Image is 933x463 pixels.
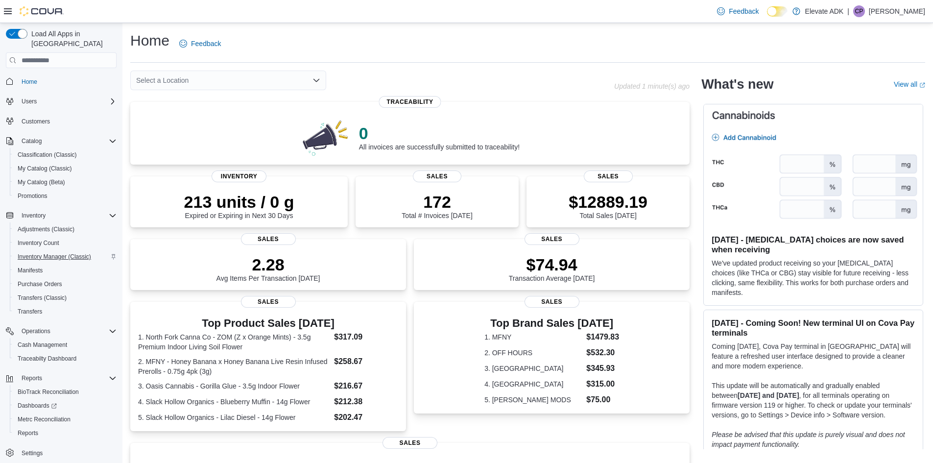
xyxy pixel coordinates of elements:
[894,80,925,88] a: View allExternal link
[14,251,95,263] a: Inventory Manager (Classic)
[14,251,117,263] span: Inventory Manager (Classic)
[484,379,582,389] dt: 4. [GEOGRAPHIC_DATA]
[334,331,398,343] dd: $317.09
[614,82,690,90] p: Updated 1 minute(s) ago
[191,39,221,49] span: Feedback
[175,34,225,53] a: Feedback
[10,175,120,189] button: My Catalog (Beta)
[919,82,925,88] svg: External link
[2,95,120,108] button: Users
[334,380,398,392] dd: $216.67
[14,414,117,425] span: Metrc Reconciliation
[184,192,294,212] p: 213 units / 0 g
[14,400,61,412] a: Dashboards
[14,149,81,161] a: Classification (Classic)
[10,385,120,399] button: BioTrack Reconciliation
[22,212,46,219] span: Inventory
[713,1,763,21] a: Feedback
[359,123,520,151] div: All invoices are successfully submitted to traceability!
[18,294,67,302] span: Transfers (Classic)
[10,413,120,426] button: Metrc Reconciliation
[10,426,120,440] button: Reports
[712,381,915,420] p: This update will be automatically and gradually enabled between , for all terminals operating on ...
[586,331,619,343] dd: $1479.83
[10,399,120,413] a: Dashboards
[10,338,120,352] button: Cash Management
[847,5,849,17] p: |
[525,233,579,245] span: Sales
[18,178,65,186] span: My Catalog (Beta)
[712,235,915,254] h3: [DATE] - [MEDICAL_DATA] choices are now saved when receiving
[2,74,120,88] button: Home
[10,162,120,175] button: My Catalog (Classic)
[138,332,330,352] dt: 1. North Fork Canna Co - ZOM (Z x Orange Mints) - 3.5g Premium Indoor Living Soil Flower
[18,135,117,147] span: Catalog
[22,78,37,86] span: Home
[334,356,398,367] dd: $258.67
[14,190,51,202] a: Promotions
[20,6,64,16] img: Cova
[2,324,120,338] button: Operations
[18,253,91,261] span: Inventory Manager (Classic)
[712,341,915,371] p: Coming [DATE], Cova Pay terminal in [GEOGRAPHIC_DATA] will feature a refreshed user interface des...
[14,414,74,425] a: Metrc Reconciliation
[18,151,77,159] span: Classification (Classic)
[18,115,117,127] span: Customers
[18,135,46,147] button: Catalog
[18,280,62,288] span: Purchase Orders
[738,391,799,399] strong: [DATE] and [DATE]
[586,394,619,406] dd: $75.00
[484,348,582,358] dt: 2. OFF HOURS
[18,415,71,423] span: Metrc Reconciliation
[14,237,117,249] span: Inventory Count
[569,192,647,212] p: $12889.19
[14,176,69,188] a: My Catalog (Beta)
[14,237,63,249] a: Inventory Count
[18,210,117,221] span: Inventory
[18,325,54,337] button: Operations
[10,277,120,291] button: Purchase Orders
[509,255,595,274] p: $74.94
[869,5,925,17] p: [PERSON_NAME]
[10,291,120,305] button: Transfers (Classic)
[14,265,117,276] span: Manifests
[2,134,120,148] button: Catalog
[2,371,120,385] button: Reports
[383,437,437,449] span: Sales
[484,332,582,342] dt: 1. MFNY
[138,317,398,329] h3: Top Product Sales [DATE]
[18,429,38,437] span: Reports
[334,412,398,423] dd: $202.47
[18,402,57,410] span: Dashboards
[18,355,76,363] span: Traceabilty Dashboard
[18,372,46,384] button: Reports
[586,378,619,390] dd: $315.00
[712,258,915,297] p: We've updated product receiving so your [MEDICAL_DATA] choices (like THCa or CBG) stay visible fo...
[14,306,46,317] a: Transfers
[14,386,83,398] a: BioTrack Reconciliation
[18,75,117,87] span: Home
[138,413,330,422] dt: 5. Slack Hollow Organics - Lilac Diesel - 14g Flower
[10,148,120,162] button: Classification (Classic)
[18,372,117,384] span: Reports
[14,427,117,439] span: Reports
[184,192,294,219] div: Expired or Expiring in Next 30 Days
[18,192,48,200] span: Promotions
[18,96,117,107] span: Users
[14,278,66,290] a: Purchase Orders
[10,264,120,277] button: Manifests
[584,171,633,182] span: Sales
[14,306,117,317] span: Transfers
[10,352,120,366] button: Traceabilty Dashboard
[402,192,472,219] div: Total # Invoices [DATE]
[18,267,43,274] span: Manifests
[484,395,582,405] dt: 5. [PERSON_NAME] MODS
[712,318,915,338] h3: [DATE] - Coming Soon! New terminal UI on Cova Pay terminals
[2,209,120,222] button: Inventory
[18,96,41,107] button: Users
[729,6,759,16] span: Feedback
[10,222,120,236] button: Adjustments (Classic)
[14,339,71,351] a: Cash Management
[14,223,78,235] a: Adjustments (Classic)
[130,31,169,50] h1: Home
